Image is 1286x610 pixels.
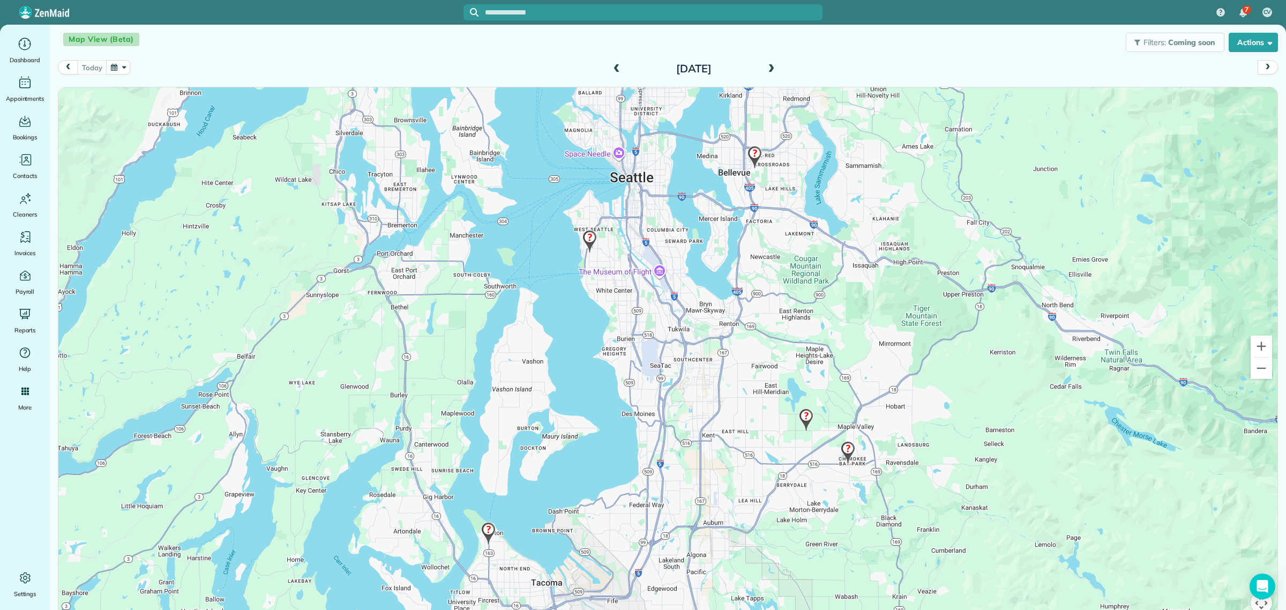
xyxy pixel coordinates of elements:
a: Help [4,344,46,374]
span: Cleaners [13,209,37,220]
span: Filters: [1143,38,1166,47]
h2: [DATE] [627,63,761,75]
span: Dashboard [10,55,40,65]
a: Contacts [4,151,46,181]
a: Bookings [4,113,46,143]
button: Zoom out [1251,358,1272,379]
button: Actions [1229,33,1278,52]
span: Contacts [13,170,37,181]
span: Settings [14,589,36,599]
svg: Focus search [470,8,478,17]
span: Payroll [16,286,35,297]
button: Focus search [463,8,478,17]
button: today [77,60,107,75]
button: prev [58,60,78,75]
button: next [1258,60,1278,75]
span: Help [19,363,32,374]
a: Dashboard [4,35,46,65]
div: 7 unread notifications [1232,1,1254,25]
a: Appointments [4,74,46,104]
div: Open Intercom Messenger [1250,574,1275,599]
span: Bookings [13,132,38,143]
span: Coming soon [1168,38,1216,47]
a: Invoices [4,228,46,258]
a: Cleaners [4,190,46,220]
a: Settings [4,569,46,599]
a: Reports [4,306,46,336]
span: Reports [14,325,36,336]
button: Zoom in [1251,336,1272,357]
span: More [18,402,32,413]
span: Appointments [6,93,44,104]
span: CV [1263,8,1272,17]
span: 7 [1245,5,1248,14]
a: Payroll [4,267,46,297]
span: Map View (Beta) [63,33,139,46]
span: Invoices [14,248,36,258]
